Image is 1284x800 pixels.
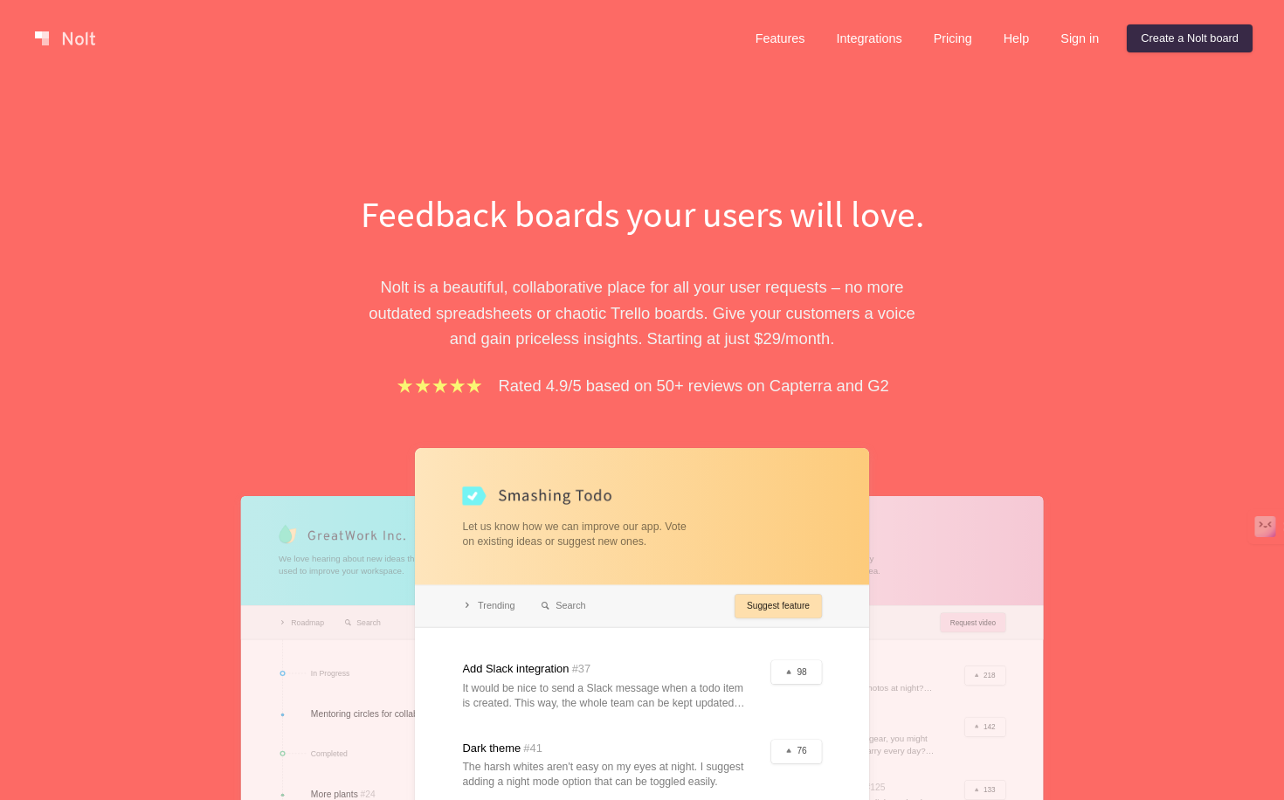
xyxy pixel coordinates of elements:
[499,373,889,398] p: Rated 4.9/5 based on 50+ reviews on Capterra and G2
[990,24,1044,52] a: Help
[822,24,915,52] a: Integrations
[341,189,943,239] h1: Feedback boards your users will love.
[341,274,943,351] p: Nolt is a beautiful, collaborative place for all your user requests – no more outdated spreadshee...
[920,24,986,52] a: Pricing
[1046,24,1113,52] a: Sign in
[395,376,484,396] img: stars.b067e34983.png
[1127,24,1253,52] a: Create a Nolt board
[742,24,819,52] a: Features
